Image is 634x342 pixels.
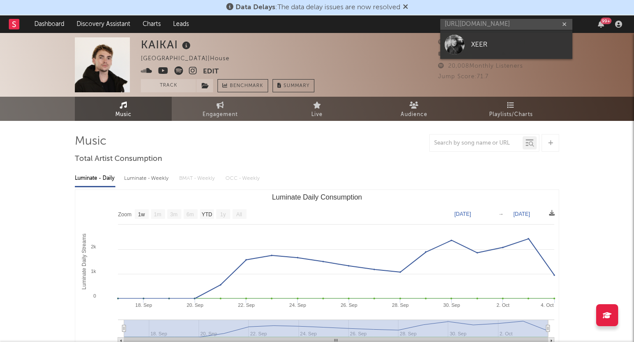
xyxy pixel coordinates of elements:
[438,51,469,57] span: 33,000
[167,15,195,33] a: Leads
[154,211,162,218] text: 1m
[217,79,268,92] a: Benchmark
[438,63,523,69] span: 20,008 Monthly Listeners
[273,79,314,92] button: Summary
[141,79,196,92] button: Track
[203,66,219,77] button: Edit
[462,97,559,121] a: Playlists/Charts
[513,211,530,217] text: [DATE]
[438,40,460,45] span: 400
[454,211,471,217] text: [DATE]
[236,4,400,11] span: : The data delay issues are now resolved
[238,302,255,308] text: 22. Sep
[236,211,242,218] text: All
[91,244,96,249] text: 2k
[75,171,115,186] div: Luminate - Daily
[236,4,275,11] span: Data Delays
[430,140,523,147] input: Search by song name or URL
[269,97,365,121] a: Live
[440,30,572,59] a: XEER
[341,302,358,308] text: 26. Sep
[497,302,509,308] text: 2. Oct
[202,211,212,218] text: YTD
[401,109,428,120] span: Audience
[541,302,553,308] text: 4. Oct
[601,18,612,24] div: 99 +
[392,302,409,308] text: 28. Sep
[124,171,170,186] div: Luminate - Weekly
[91,269,96,274] text: 1k
[203,109,238,120] span: Engagement
[170,211,178,218] text: 3m
[115,109,132,120] span: Music
[220,211,226,218] text: 1y
[70,15,136,33] a: Discovery Assistant
[289,302,306,308] text: 24. Sep
[93,293,96,298] text: 0
[141,54,240,64] div: [GEOGRAPHIC_DATA] | House
[284,84,310,88] span: Summary
[489,109,533,120] span: Playlists/Charts
[135,302,152,308] text: 18. Sep
[311,109,323,120] span: Live
[138,211,145,218] text: 1w
[141,37,193,52] div: KAIKAI
[230,81,263,91] span: Benchmark
[272,193,362,201] text: Luminate Daily Consumption
[75,97,172,121] a: Music
[136,15,167,33] a: Charts
[440,19,572,30] input: Search for artists
[28,15,70,33] a: Dashboard
[443,302,460,308] text: 30. Sep
[187,211,194,218] text: 6m
[471,39,568,50] div: XEER
[81,233,87,289] text: Luminate Daily Streams
[365,97,462,121] a: Audience
[187,302,203,308] text: 20. Sep
[118,211,132,218] text: Zoom
[172,97,269,121] a: Engagement
[403,4,408,11] span: Dismiss
[75,154,162,164] span: Total Artist Consumption
[438,74,489,80] span: Jump Score: 71.7
[598,21,604,28] button: 99+
[498,211,504,217] text: →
